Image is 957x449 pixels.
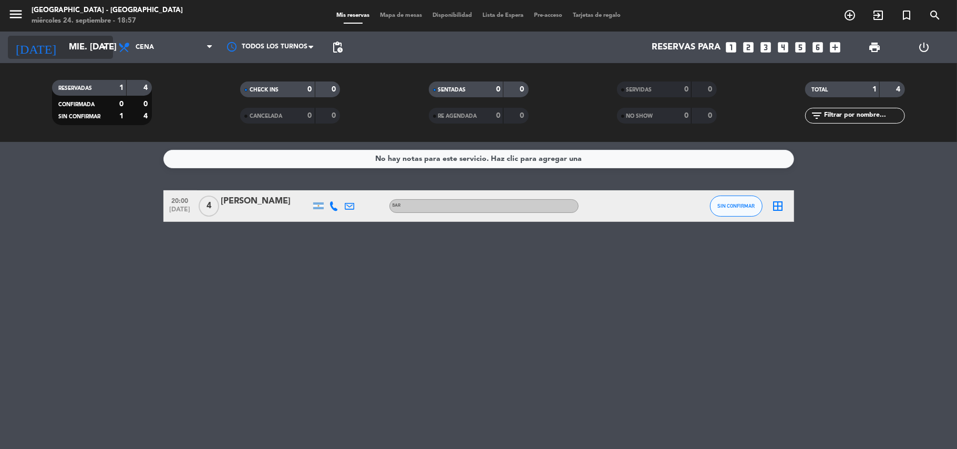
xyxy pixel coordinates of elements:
[918,41,931,54] i: power_settings_new
[777,40,790,54] i: looks_4
[811,40,825,54] i: looks_6
[331,41,344,54] span: pending_actions
[58,102,95,107] span: CONFIRMADA
[199,196,219,217] span: 4
[742,40,756,54] i: looks_two
[58,86,92,91] span: RESERVADAS
[98,41,110,54] i: arrow_drop_down
[308,112,312,119] strong: 0
[843,9,856,22] i: add_circle_outline
[119,100,124,108] strong: 0
[626,114,653,119] span: NO SHOW
[8,36,64,59] i: [DATE]
[143,100,150,108] strong: 0
[250,87,279,93] span: CHECK INS
[684,112,688,119] strong: 0
[477,13,529,18] span: Lista de Espera
[520,86,526,93] strong: 0
[119,84,124,91] strong: 1
[868,41,881,54] span: print
[823,110,904,121] input: Filtrar por nombre...
[393,203,401,208] span: BAR
[872,86,877,93] strong: 1
[810,109,823,122] i: filter_list
[221,195,311,208] div: [PERSON_NAME]
[143,84,150,91] strong: 4
[872,9,884,22] i: exit_to_app
[136,44,154,51] span: Cena
[32,5,183,16] div: [GEOGRAPHIC_DATA] - [GEOGRAPHIC_DATA]
[496,86,500,93] strong: 0
[32,16,183,26] div: miércoles 24. septiembre - 18:57
[375,153,582,165] div: No hay notas para este servicio. Haz clic para agregar una
[332,112,338,119] strong: 0
[438,114,477,119] span: RE AGENDADA
[708,112,714,119] strong: 0
[308,86,312,93] strong: 0
[899,32,949,63] div: LOG OUT
[167,206,193,218] span: [DATE]
[250,114,282,119] span: CANCELADA
[119,113,124,120] strong: 1
[794,40,808,54] i: looks_5
[529,13,568,18] span: Pre-acceso
[427,13,477,18] span: Disponibilidad
[331,13,375,18] span: Mis reservas
[772,200,785,212] i: border_all
[811,87,828,93] span: TOTAL
[332,86,338,93] strong: 0
[652,43,721,53] span: Reservas para
[896,86,902,93] strong: 4
[626,87,652,93] span: SERVIDAS
[759,40,773,54] i: looks_3
[143,113,150,120] strong: 4
[725,40,738,54] i: looks_one
[8,6,24,26] button: menu
[900,9,913,22] i: turned_in_not
[167,194,193,206] span: 20:00
[684,86,688,93] strong: 0
[710,196,763,217] button: SIN CONFIRMAR
[929,9,941,22] i: search
[829,40,842,54] i: add_box
[496,112,500,119] strong: 0
[520,112,526,119] strong: 0
[375,13,427,18] span: Mapa de mesas
[438,87,466,93] span: SENTADAS
[708,86,714,93] strong: 0
[58,114,100,119] span: SIN CONFIRMAR
[568,13,626,18] span: Tarjetas de regalo
[717,203,755,209] span: SIN CONFIRMAR
[8,6,24,22] i: menu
